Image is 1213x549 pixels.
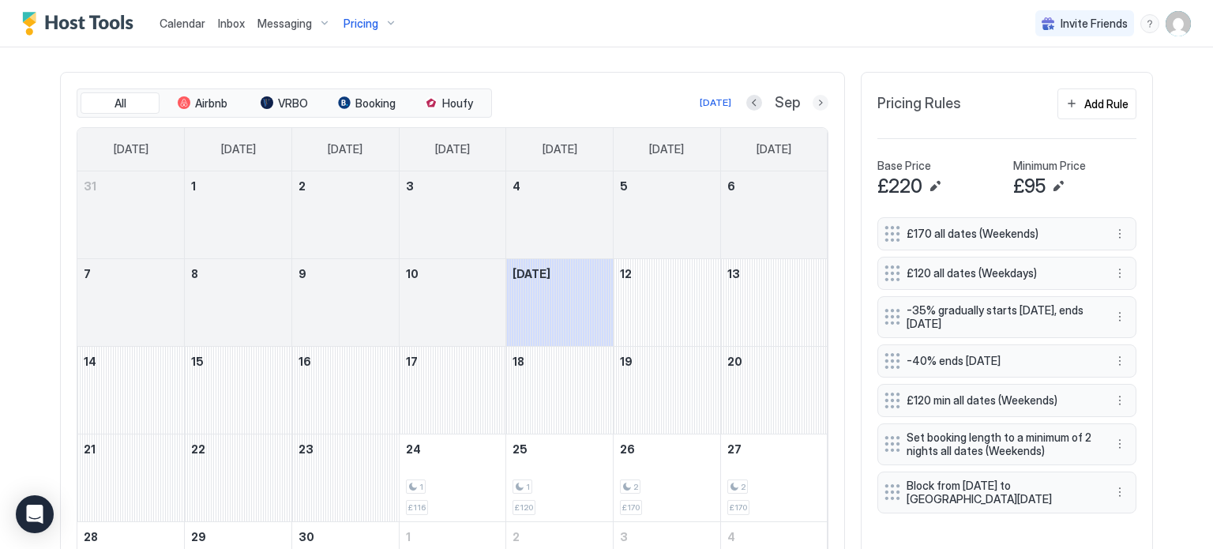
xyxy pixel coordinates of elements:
button: More options [1110,434,1129,453]
span: [DATE] [221,142,256,156]
span: [DATE] [757,142,791,156]
span: 3 [406,179,414,193]
div: tab-group [77,88,492,118]
button: Airbnb [163,92,242,115]
td: September 9, 2025 [291,258,399,346]
button: [DATE] [697,93,734,112]
span: 16 [299,355,311,368]
span: 2 [299,179,306,193]
a: September 12, 2025 [614,259,720,288]
a: Saturday [741,128,807,171]
a: Calendar [160,15,205,32]
a: Tuesday [312,128,378,171]
div: Add Rule [1084,96,1129,112]
span: 27 [727,442,742,456]
button: All [81,92,160,115]
span: Houfy [442,96,473,111]
span: 13 [727,267,740,280]
button: Next month [813,95,828,111]
span: Pricing [344,17,378,31]
span: 12 [620,267,632,280]
span: 19 [620,355,633,368]
a: September 14, 2025 [77,347,184,376]
td: September 13, 2025 [720,258,828,346]
span: 6 [727,179,735,193]
div: Open Intercom Messenger [16,495,54,533]
button: More options [1110,224,1129,243]
span: Minimum Price [1013,159,1086,173]
td: September 19, 2025 [614,346,721,434]
button: More options [1110,264,1129,283]
td: September 18, 2025 [506,346,614,434]
span: 29 [191,530,206,543]
div: menu [1110,352,1129,370]
div: menu [1110,264,1129,283]
span: 26 [620,442,635,456]
span: 24 [406,442,421,456]
td: September 10, 2025 [399,258,506,346]
span: 1 [526,482,530,492]
div: menu [1110,391,1129,410]
td: September 6, 2025 [720,171,828,259]
a: Monday [205,128,272,171]
td: September 27, 2025 [720,434,828,521]
a: September 26, 2025 [614,434,720,464]
div: [DATE] [700,96,731,110]
span: 2 [633,482,638,492]
span: Inbox [218,17,245,30]
a: September 8, 2025 [185,259,291,288]
td: September 11, 2025 [506,258,614,346]
button: Booking [327,92,406,115]
button: Previous month [746,95,762,111]
span: -40% ends [DATE] [907,354,1095,368]
button: Add Rule [1057,88,1136,119]
td: September 3, 2025 [399,171,506,259]
span: 1 [419,482,423,492]
button: More options [1110,352,1129,370]
td: September 12, 2025 [614,258,721,346]
span: -35% gradually starts [DATE], ends [DATE] [907,303,1095,331]
a: September 2, 2025 [292,171,399,201]
td: August 31, 2025 [77,171,185,259]
span: 4 [513,179,520,193]
span: Messaging [257,17,312,31]
button: Edit [1049,177,1068,196]
td: September 4, 2025 [506,171,614,259]
span: [DATE] [328,142,362,156]
span: 1 [191,179,196,193]
td: September 2, 2025 [291,171,399,259]
span: Booking [355,96,396,111]
td: September 17, 2025 [399,346,506,434]
a: September 16, 2025 [292,347,399,376]
a: September 10, 2025 [400,259,506,288]
span: 3 [620,530,628,543]
td: September 22, 2025 [185,434,292,521]
a: September 6, 2025 [721,171,828,201]
span: 9 [299,267,306,280]
span: 2 [741,482,745,492]
td: September 20, 2025 [720,346,828,434]
span: 20 [727,355,742,368]
div: menu [1110,483,1129,502]
a: September 17, 2025 [400,347,506,376]
div: menu [1110,224,1129,243]
span: £116 [408,502,426,513]
span: [DATE] [543,142,577,156]
a: September 4, 2025 [506,171,613,201]
td: September 5, 2025 [614,171,721,259]
span: £170 [730,502,747,513]
button: Houfy [409,92,488,115]
span: 21 [84,442,96,456]
td: September 16, 2025 [291,346,399,434]
span: 4 [727,530,735,543]
span: 31 [84,179,96,193]
span: 8 [191,267,198,280]
a: September 22, 2025 [185,434,291,464]
td: September 24, 2025 [399,434,506,521]
span: 10 [406,267,419,280]
a: September 11, 2025 [506,259,613,288]
a: September 3, 2025 [400,171,506,201]
a: September 15, 2025 [185,347,291,376]
button: VRBO [245,92,324,115]
a: Friday [633,128,700,171]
